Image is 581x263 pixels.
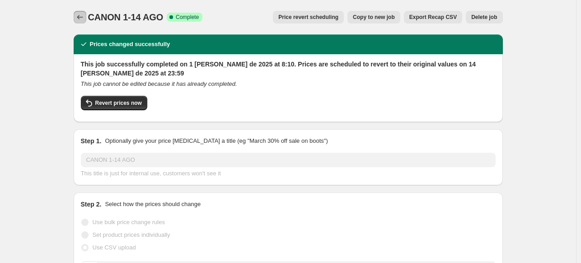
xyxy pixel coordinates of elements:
button: Export Recap CSV [404,11,462,23]
span: Use CSV upload [93,244,136,251]
span: This title is just for internal use, customers won't see it [81,170,221,177]
p: Optionally give your price [MEDICAL_DATA] a title (eg "March 30% off sale on boots") [105,136,328,146]
p: Select how the prices should change [105,200,201,209]
button: Revert prices now [81,96,147,110]
span: Copy to new job [353,14,395,21]
span: Price revert scheduling [278,14,338,21]
span: Set product prices individually [93,231,170,238]
button: Price change jobs [74,11,86,23]
button: Delete job [466,11,502,23]
h2: Prices changed successfully [90,40,170,49]
span: Export Recap CSV [409,14,457,21]
h2: Step 2. [81,200,102,209]
h2: This job successfully completed on 1 [PERSON_NAME] de 2025 at 8:10. Prices are scheduled to rever... [81,60,496,78]
h2: Step 1. [81,136,102,146]
span: Delete job [471,14,497,21]
i: This job cannot be edited because it has already completed. [81,80,237,87]
span: Complete [176,14,199,21]
span: Use bulk price change rules [93,219,165,225]
span: Revert prices now [95,99,142,107]
button: Price revert scheduling [273,11,344,23]
input: 30% off holiday sale [81,153,496,167]
span: CANON 1-14 AGO [88,12,164,22]
button: Copy to new job [347,11,400,23]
